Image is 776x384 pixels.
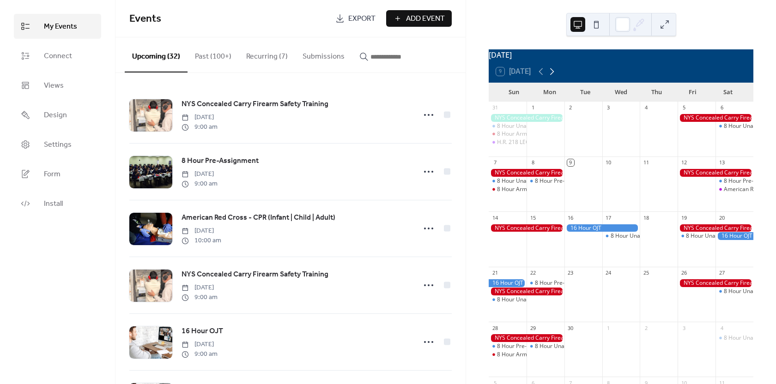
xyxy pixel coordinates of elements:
[489,130,527,138] div: 8 Hour Armed Annual
[567,324,574,331] div: 30
[125,37,188,72] button: Upcoming (32)
[497,122,560,130] div: 8 Hour Unarmed Annual
[718,324,725,331] div: 4
[611,232,673,240] div: 8 Hour Unarmed Annual
[497,177,560,185] div: 8 Hour Unarmed Annual
[678,279,753,287] div: NYS Concealed Carry Firearm Safety Training
[497,342,557,350] div: 8 Hour Pre-Assignment
[529,214,536,221] div: 15
[386,10,452,27] button: Add Event
[489,49,753,60] div: [DATE]
[686,232,749,240] div: 8 Hour Unarmed Annual
[14,162,101,186] a: Form
[715,288,753,295] div: 8 Hour Unarmed Annual
[489,342,527,350] div: 8 Hour Pre-Assignment
[14,102,101,127] a: Design
[710,83,746,102] div: Sat
[295,37,352,72] button: Submissions
[182,212,335,223] span: American Red Cross - CPR (Infant | Child | Adult)
[605,104,612,111] div: 3
[529,159,536,166] div: 8
[603,83,639,102] div: Wed
[406,13,445,24] span: Add Event
[182,269,328,280] span: NYS Concealed Carry Firearm Safety Training
[680,324,687,331] div: 3
[182,325,223,337] a: 16 Hour OJT
[489,224,564,232] div: NYS Concealed Carry Firearm Safety Training
[489,334,564,342] div: NYS Concealed Carry Firearm Safety Training
[182,283,218,293] span: [DATE]
[491,159,498,166] div: 7
[535,342,598,350] div: 8 Hour Unarmed Annual
[182,293,218,302] span: 9:00 am
[678,224,753,232] div: NYS Concealed Carry Firearm Safety Training
[14,132,101,157] a: Settings
[348,13,376,24] span: Export
[182,326,223,337] span: 16 Hour OJT
[532,83,567,102] div: Mon
[678,114,753,122] div: NYS Concealed Carry Firearm Safety Training
[14,14,101,39] a: My Events
[718,104,725,111] div: 6
[491,324,498,331] div: 28
[678,169,753,177] div: NYS Concealed Carry Firearm Safety Training
[182,113,218,122] span: [DATE]
[182,98,328,110] a: NYS Concealed Carry Firearm Safety Training
[491,214,498,221] div: 14
[182,236,221,246] span: 10:00 am
[639,83,674,102] div: Thu
[643,324,649,331] div: 2
[715,186,753,193] div: American Red Cross - CPR (Infant | Child | Adult)
[715,232,753,240] div: 16 Hour OJT
[568,83,603,102] div: Tue
[567,159,574,166] div: 9
[643,270,649,276] div: 25
[529,324,536,331] div: 29
[489,138,527,146] div: H.R. 218 LEOSA Certification
[605,324,612,331] div: 1
[567,270,574,276] div: 23
[564,224,640,232] div: 16 Hour OJT
[718,270,725,276] div: 27
[44,80,64,91] span: Views
[527,279,564,287] div: 8 Hour Pre-Assignment
[605,159,612,166] div: 10
[715,334,753,342] div: 8 Hour Unarmed Annual
[527,177,564,185] div: 8 Hour Pre-Assignment
[182,156,259,167] span: 8 Hour Pre-Assignment
[14,43,101,68] a: Connect
[489,296,527,304] div: 8 Hour Unarmed Annual
[182,349,218,359] span: 9:00 am
[680,214,687,221] div: 19
[497,130,553,138] div: 8 Hour Armed Annual
[489,351,527,359] div: 8 Hour Armed Annual
[497,186,553,193] div: 8 Hour Armed Annual
[14,191,101,216] a: Install
[496,83,532,102] div: Sun
[489,288,564,295] div: NYS Concealed Carry Firearm Safety Training
[182,155,259,167] a: 8 Hour Pre-Assignment
[680,104,687,111] div: 5
[188,37,239,72] button: Past (100+)
[605,270,612,276] div: 24
[239,37,295,72] button: Recurring (7)
[674,83,710,102] div: Fri
[491,104,498,111] div: 31
[182,340,218,349] span: [DATE]
[678,232,715,240] div: 8 Hour Unarmed Annual
[602,232,640,240] div: 8 Hour Unarmed Annual
[643,104,649,111] div: 4
[182,226,221,236] span: [DATE]
[718,159,725,166] div: 13
[182,122,218,132] span: 9:00 am
[567,214,574,221] div: 16
[680,270,687,276] div: 26
[182,179,218,189] span: 9:00 am
[567,104,574,111] div: 2
[44,139,72,150] span: Settings
[715,177,753,185] div: 8 Hour Pre-Assignment
[182,269,328,281] a: NYS Concealed Carry Firearm Safety Training
[497,296,560,304] div: 8 Hour Unarmed Annual
[182,169,218,179] span: [DATE]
